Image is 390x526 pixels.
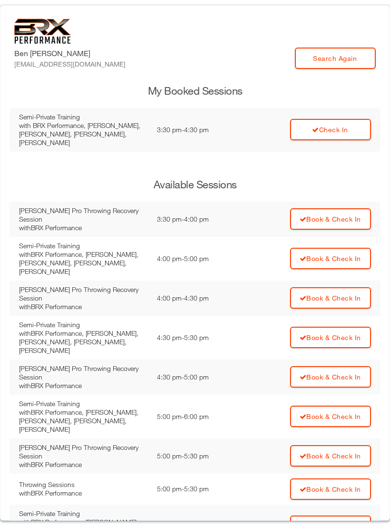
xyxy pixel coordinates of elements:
[19,206,147,224] div: [PERSON_NAME] Pro Throwing Recovery Session
[295,48,376,69] a: Search Again
[19,509,147,518] div: Semi-Private Training
[290,478,371,500] a: Book & Check In
[19,113,147,121] div: Semi-Private Training
[152,316,242,360] td: 4:30 pm - 5:30 pm
[152,237,242,281] td: 4:00 pm - 5:00 pm
[10,84,380,98] h3: My Booked Sessions
[290,406,371,427] a: Book & Check In
[152,474,242,505] td: 5:00 pm - 5:30 pm
[152,360,242,395] td: 4:30 pm - 5:00 pm
[19,329,147,355] div: with BRX Performance, [PERSON_NAME], [PERSON_NAME], [PERSON_NAME], [PERSON_NAME]
[19,242,147,250] div: Semi-Private Training
[14,48,126,69] label: Ben [PERSON_NAME]
[19,250,147,276] div: with BRX Performance, [PERSON_NAME], [PERSON_NAME], [PERSON_NAME], [PERSON_NAME]
[19,364,147,381] div: [PERSON_NAME] Pro Throwing Recovery Session
[152,108,242,152] td: 3:30 pm - 4:30 pm
[290,366,371,388] a: Book & Check In
[14,59,126,69] div: [EMAIL_ADDRESS][DOMAIN_NAME]
[19,285,147,302] div: [PERSON_NAME] Pro Throwing Recovery Session
[152,395,242,438] td: 5:00 pm - 6:00 pm
[19,381,147,390] div: with BRX Performance
[152,281,242,316] td: 4:00 pm - 4:30 pm
[290,208,371,230] a: Book & Check In
[19,321,147,329] div: Semi-Private Training
[19,460,147,469] div: with BRX Performance
[10,177,380,192] h3: Available Sessions
[290,327,371,348] a: Book & Check In
[152,202,242,237] td: 3:30 pm - 4:00 pm
[14,19,71,44] img: 6f7da32581c89ca25d665dc3aae533e4f14fe3ef_original.svg
[19,399,147,408] div: Semi-Private Training
[19,224,147,232] div: with BRX Performance
[19,408,147,434] div: with BRX Performance, [PERSON_NAME], [PERSON_NAME], [PERSON_NAME], [PERSON_NAME]
[290,445,371,467] a: Book & Check In
[19,302,147,311] div: with BRX Performance
[152,438,242,474] td: 5:00 pm - 5:30 pm
[290,287,371,309] a: Book & Check In
[19,480,147,489] div: Throwing Sessions
[19,443,147,460] div: [PERSON_NAME] Pro Throwing Recovery Session
[19,489,147,497] div: with BRX Performance
[19,121,147,147] div: with BRX Performance, [PERSON_NAME], [PERSON_NAME], [PERSON_NAME], [PERSON_NAME]
[290,119,371,140] a: Check In
[290,248,371,269] a: Book & Check In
